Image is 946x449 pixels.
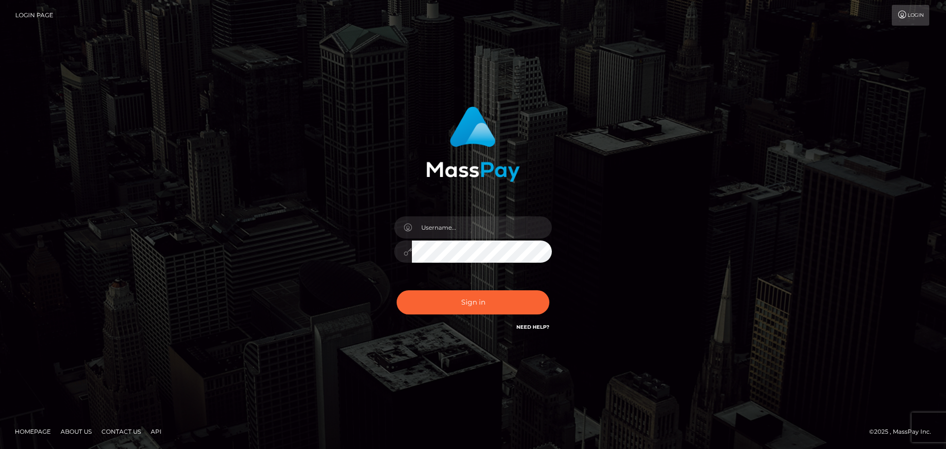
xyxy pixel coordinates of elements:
a: Homepage [11,424,55,439]
a: Login [892,5,929,26]
div: © 2025 , MassPay Inc. [869,426,939,437]
input: Username... [412,216,552,239]
a: API [147,424,166,439]
a: Login Page [15,5,53,26]
button: Sign in [397,290,549,314]
a: Need Help? [516,324,549,330]
img: MassPay Login [426,106,520,182]
a: About Us [57,424,96,439]
a: Contact Us [98,424,145,439]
